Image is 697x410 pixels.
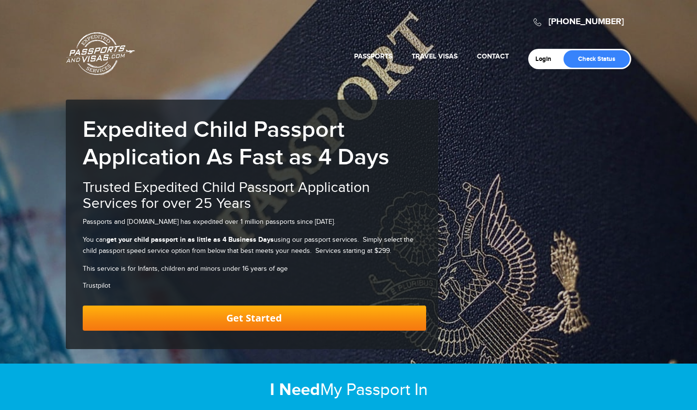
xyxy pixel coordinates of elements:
a: Passports & [DOMAIN_NAME] [66,32,135,75]
p: This service is for Infants, children and minors under 16 years of age [83,264,426,274]
a: Login [535,55,558,63]
a: Check Status [564,50,630,68]
h2: My [66,380,632,400]
a: Contact [477,52,509,60]
a: Travel Visas [412,52,458,60]
b: Expedited Child Passport Application As Fast as 4 Days [83,116,389,171]
a: [PHONE_NUMBER] [549,16,624,27]
p: You can using our passport services. Simply select the child passport speed service option from b... [83,234,426,256]
strong: I Need [270,380,320,400]
p: Passports and [DOMAIN_NAME] has expedited over 1 million passports since [DATE]. [83,217,426,227]
strong: get your child passport in as little as 4 Business Days [106,235,274,244]
h2: Trusted Expedited Child Passport Application Services for over 25 Years [83,180,426,212]
span: Passport In [346,380,428,400]
a: Passports [354,52,392,60]
a: Trustpilot [83,282,110,290]
a: Get Started [83,306,426,331]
